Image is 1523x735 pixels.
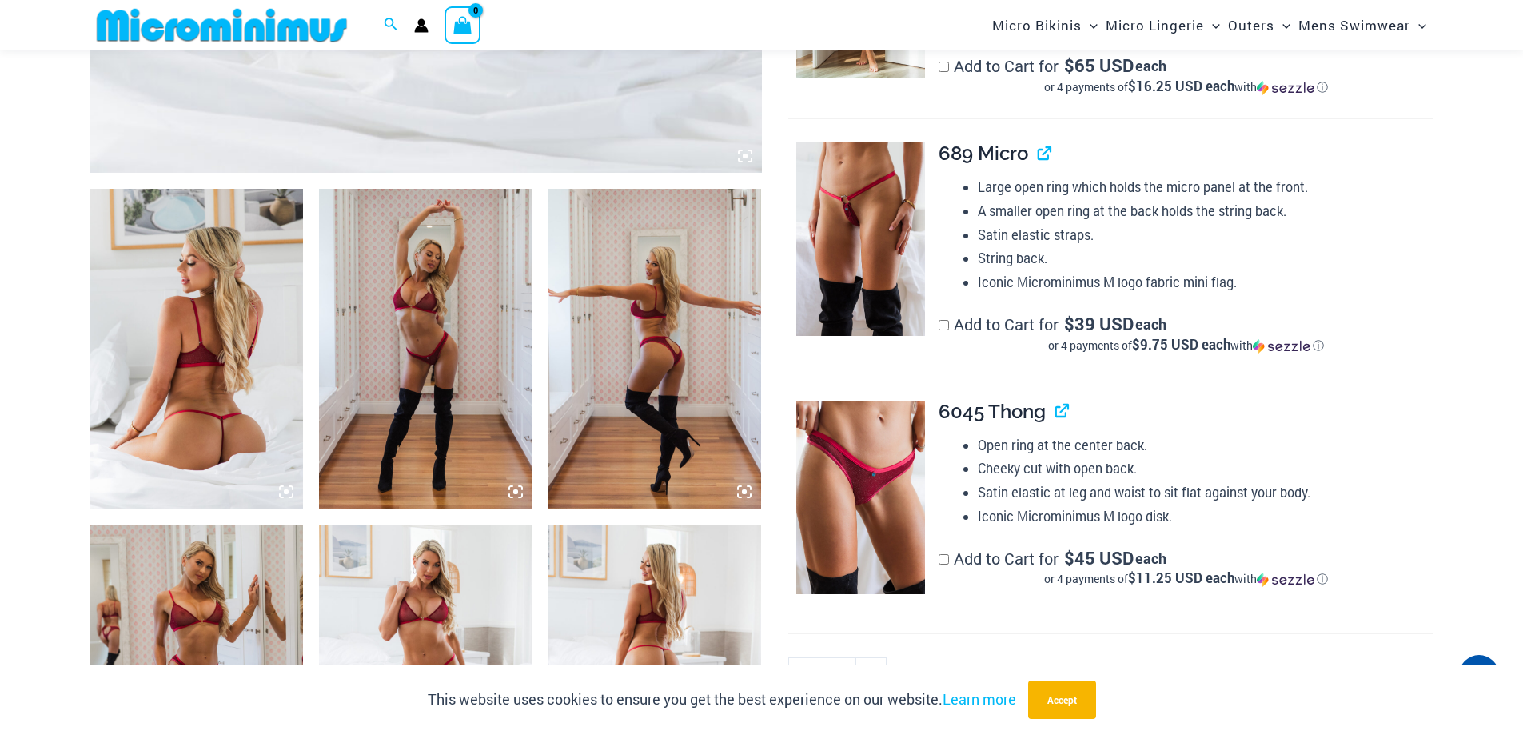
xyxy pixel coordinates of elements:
[978,505,1433,529] li: Iconic Microminimus M logo disk.
[1132,335,1230,354] span: $9.75 USD each
[1102,5,1224,46] a: Micro LingerieMenu ToggleMenu Toggle
[788,657,819,691] a: -
[1274,5,1290,46] span: Menu Toggle
[939,571,1433,587] div: or 4 payments of with
[90,189,304,509] img: Guilty Pleasures Red 1045 Bra 689 Micro
[939,62,949,72] input: Add to Cart for$65 USD eachor 4 payments of$16.25 USD eachwithSezzle Click to learn more about Se...
[90,7,353,43] img: MM SHOP LOGO FLAT
[819,657,856,691] input: Product quantity
[796,142,925,336] img: Guilty Pleasures Red 689 Micro
[939,338,1433,354] div: or 4 payments of$9.75 USD eachwithSezzle Click to learn more about Sezzle
[428,688,1016,712] p: This website uses cookies to ensure you get the best experience on our website.
[1064,58,1134,74] span: 65 USD
[1135,550,1166,566] span: each
[1204,5,1220,46] span: Menu Toggle
[1298,5,1410,46] span: Mens Swimwear
[445,6,481,43] a: View Shopping Cart, empty
[992,5,1082,46] span: Micro Bikinis
[939,571,1433,587] div: or 4 payments of$11.25 USD eachwithSezzle Click to learn more about Sezzle
[978,246,1433,270] li: String back.
[1064,546,1074,569] span: $
[1228,5,1274,46] span: Outers
[796,401,925,594] img: Guilty Pleasures Red 6045 Thong
[978,270,1433,294] li: Iconic Microminimus M logo fabric mini flag.
[1257,573,1314,587] img: Sezzle
[1082,5,1098,46] span: Menu Toggle
[1257,81,1314,95] img: Sezzle
[1294,5,1430,46] a: Mens SwimwearMenu ToggleMenu Toggle
[1064,316,1134,332] span: 39 USD
[1128,569,1234,587] span: $11.25 USD each
[1106,5,1204,46] span: Micro Lingerie
[1128,77,1234,95] span: $16.25 USD each
[978,175,1433,199] li: Large open ring which holds the micro panel at the front.
[1135,316,1166,332] span: each
[939,79,1433,95] div: or 4 payments of$16.25 USD eachwithSezzle Click to learn more about Sezzle
[1253,339,1310,354] img: Sezzle
[939,400,1046,423] span: 6045 Thong
[1064,312,1074,335] span: $
[856,657,887,691] a: +
[978,433,1433,457] li: Open ring at the center back.
[939,320,949,330] input: Add to Cart for$39 USD eachor 4 payments of$9.75 USD eachwithSezzle Click to learn more about Sezzle
[414,18,429,33] a: Account icon link
[548,189,762,509] img: Guilty Pleasures Red 1045 Bra 6045 Thong
[978,223,1433,247] li: Satin elastic straps.
[939,79,1433,95] div: or 4 payments of with
[1224,5,1294,46] a: OutersMenu ToggleMenu Toggle
[978,457,1433,481] li: Cheeky cut with open back.
[1064,54,1074,77] span: $
[939,314,1433,354] label: Add to Cart for
[939,548,1433,588] label: Add to Cart for
[1135,58,1166,74] span: each
[1028,681,1096,719] button: Accept
[988,5,1102,46] a: Micro BikinisMenu ToggleMenu Toggle
[978,199,1433,223] li: A smaller open ring at the back holds the string back.
[384,15,398,36] a: Search icon link
[939,338,1433,354] div: or 4 payments of with
[978,481,1433,505] li: Satin elastic at leg and waist to sit flat against your body.
[319,189,532,509] img: Guilty Pleasures Red 1045 Bra 6045 Thong
[939,142,1028,165] span: 689 Micro
[1410,5,1426,46] span: Menu Toggle
[1064,550,1134,566] span: 45 USD
[943,689,1016,709] a: Learn more
[939,55,1433,95] label: Add to Cart for
[986,2,1433,48] nav: Site Navigation
[939,554,949,565] input: Add to Cart for$45 USD eachor 4 payments of$11.25 USD eachwithSezzle Click to learn more about Se...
